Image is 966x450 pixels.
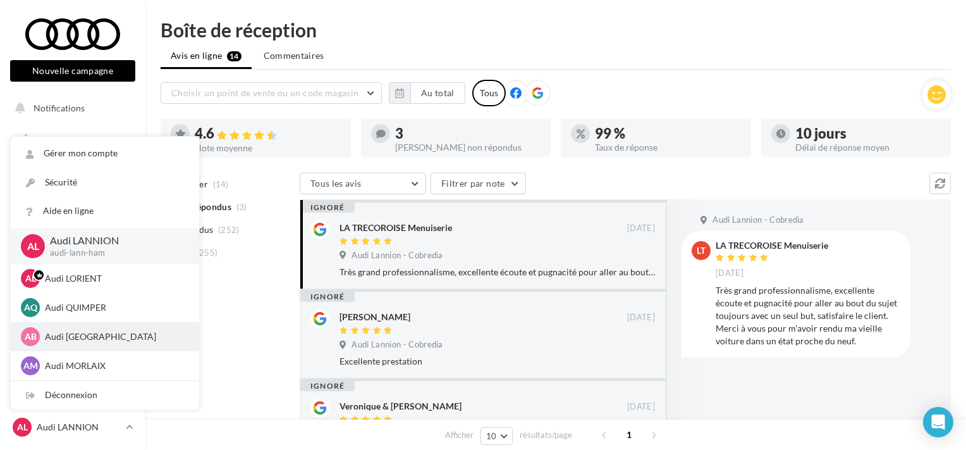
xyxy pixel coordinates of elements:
div: [PERSON_NAME] [339,311,410,323]
a: Campagnes [8,222,138,249]
div: Délai de réponse moyen [795,143,941,152]
button: Au total [389,82,465,104]
span: Notifications [34,103,85,113]
button: Au total [410,82,465,104]
span: Audi Lannion - Cobredia [712,215,804,226]
span: AM [23,359,38,372]
div: Tous [472,80,506,106]
button: Nouvelle campagne [10,60,135,82]
span: [DATE] [627,312,655,323]
a: Sécurité [11,168,199,197]
span: 1 [619,425,639,445]
a: Aide en ligne [11,197,199,225]
div: ignoré [300,292,355,302]
div: 99 % [595,127,741,141]
span: 10 [486,431,497,441]
a: PLV et print personnalisable [8,285,138,322]
a: AL Audi LANNION [10,415,135,439]
a: Gérer mon compte [11,139,199,168]
div: 3 [395,127,541,141]
p: Audi [GEOGRAPHIC_DATA] [45,330,184,343]
span: LT [697,244,706,257]
div: Boîte de réception [161,20,951,39]
p: Audi MORLAIX [45,359,184,372]
p: Audi QUIMPER [45,301,184,314]
button: Filtrer par note [431,173,526,194]
div: Très grand professionnalisme, excellente écoute et pugnacité pour aller au bout du sujet toujours... [716,284,900,347]
span: Afficher [445,429,474,441]
span: Choisir un point de vente ou un code magasin [171,87,358,98]
span: Tous les avis [310,178,362,189]
span: [DATE] [627,223,655,234]
div: Déconnexion [11,381,199,409]
span: Commentaires [264,49,324,62]
div: ignoré [300,203,355,213]
span: [DATE] [716,268,743,279]
span: Audi Lannion - Cobredia [352,339,443,351]
span: résultats/page [520,429,572,441]
div: Très grand professionnalisme, excellente écoute et pugnacité pour aller au bout du sujet toujours... [339,266,655,278]
a: Opérations [8,127,138,153]
span: AL [25,272,36,285]
span: AL [27,239,39,253]
p: Audi LORIENT [45,272,184,285]
button: Choisir un point de vente ou un code magasin [161,82,382,104]
div: 10 jours [795,127,941,141]
span: (14) [213,179,229,189]
div: Taux de réponse [595,143,741,152]
a: Médiathèque [8,253,138,280]
span: Opérations [33,134,77,145]
span: AQ [24,301,37,314]
span: (255) [197,247,218,258]
button: Tous les avis [300,173,426,194]
div: 4.6 [195,127,341,141]
button: Notifications [8,95,133,122]
button: 10 [480,427,513,445]
p: Audi LANNION [37,421,121,434]
div: LA TRECOROISE Menuiserie [339,222,452,234]
div: LA TRECOROISE Menuiserie [716,241,828,250]
span: AB [25,330,37,343]
span: Audi Lannion - Cobredia [352,250,443,261]
span: AL [17,421,28,434]
div: Veronique & [PERSON_NAME] [339,400,462,413]
span: (252) [218,225,240,235]
div: Open Intercom Messenger [923,407,953,437]
div: Excellente prestation [339,355,655,368]
p: audi-lann-ham [50,247,179,259]
div: [PERSON_NAME] non répondus [395,143,541,152]
div: ignoré [300,381,355,391]
p: Audi LANNION [50,234,179,248]
div: Note moyenne [195,144,341,153]
a: Visibilité en ligne [8,191,138,217]
span: [DATE] [627,401,655,413]
a: Boîte de réception14 [8,158,138,185]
